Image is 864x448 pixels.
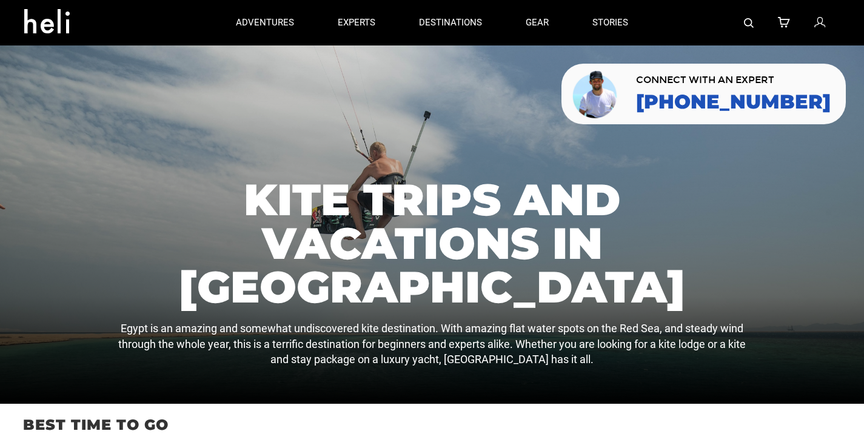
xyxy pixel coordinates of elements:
p: destinations [419,16,482,29]
p: experts [338,16,375,29]
img: search-bar-icon.svg [744,18,754,28]
p: Egypt is an amazing and somewhat undiscovered kite destination. With amazing flat water spots on ... [116,321,749,367]
a: [PHONE_NUMBER] [636,91,831,113]
span: CONNECT WITH AN EXPERT [636,75,831,85]
p: Best time to go [23,415,841,435]
img: contact our team [571,69,621,119]
h1: Kite Trips and Vacations in [GEOGRAPHIC_DATA] [116,178,749,309]
p: adventures [236,16,294,29]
